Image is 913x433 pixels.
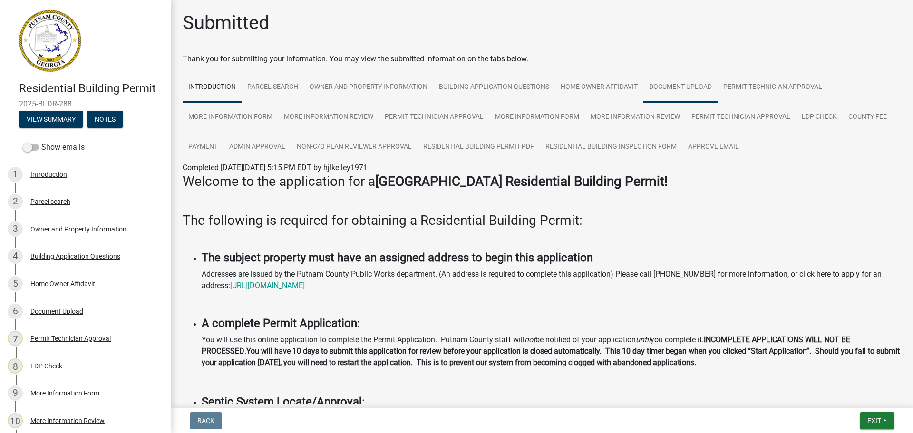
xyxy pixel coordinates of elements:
strong: The subject property must have an assigned address to begin this application [202,251,593,264]
span: Exit [867,417,881,424]
div: 8 [8,358,23,374]
div: 5 [8,276,23,291]
button: View Summary [19,111,83,128]
div: 6 [8,304,23,319]
a: More Information Form [489,102,585,133]
div: 1 [8,167,23,182]
div: Owner and Property Information [30,226,126,232]
h4: : [202,395,902,409]
a: Residential Building Permit PDF [418,132,540,163]
div: 4 [8,249,23,264]
a: Admin Approval [223,132,291,163]
a: Permit Technician Approval [686,102,796,133]
a: Permit Technician Approval [718,72,828,103]
a: Payment [183,132,223,163]
a: LDP Check [796,102,843,133]
button: Notes [87,111,123,128]
a: More Information Review [278,102,379,133]
a: Owner and Property Information [304,72,433,103]
i: until [636,335,651,344]
a: Approve Email [682,132,745,163]
button: Back [190,412,222,429]
div: Thank you for submitting your information. You may view the submitted information on the tabs below. [183,53,902,65]
span: Back [197,417,214,424]
a: Introduction [183,72,242,103]
h3: Welcome to the application for a [183,173,902,190]
wm-modal-confirm: Notes [87,116,123,124]
div: LDP Check [30,363,62,369]
div: Introduction [30,171,67,178]
strong: Septic System Locate/Approval [202,395,362,408]
p: Addresses are issued by the Putnam County Public Works department. (An address is required to com... [202,269,902,291]
strong: A complete Permit Application: [202,317,360,330]
label: Show emails [23,142,85,153]
a: County Fee [843,102,893,133]
a: Document Upload [643,72,718,103]
a: More Information Form [183,102,278,133]
span: Completed [DATE][DATE] 5:15 PM EDT by hjlkelley1971 [183,163,368,172]
h4: Residential Building Permit [19,82,164,96]
strong: [GEOGRAPHIC_DATA] Residential Building Permit! [375,173,668,189]
div: More Information Review [30,417,105,424]
strong: You will have 10 days to submit this application for review before your application is closed aut... [202,346,900,367]
strong: INCOMPLETE APPLICATIONS WILL NOT BE PROCESSED [202,335,850,356]
a: Residential Building Inspection Form [540,132,682,163]
a: Non-C/O Plan Reviewer Approval [291,132,418,163]
h3: The following is required for obtaining a Residential Building Permit: [183,212,902,229]
wm-modal-confirm: Summary [19,116,83,124]
div: Building Application Questions [30,253,120,260]
img: Putnam County, Georgia [19,10,81,72]
a: Home Owner Affidavit [555,72,643,103]
a: More Information Review [585,102,686,133]
h1: Submitted [183,11,270,34]
i: not [524,335,535,344]
div: Permit Technician Approval [30,335,111,342]
div: Document Upload [30,308,83,315]
a: Building Application Questions [433,72,555,103]
div: Parcel search [30,198,70,205]
div: Home Owner Affidavit [30,280,95,287]
a: Permit Technician Approval [379,102,489,133]
p: You will use this online application to complete the Permit Application. Putnam County staff will... [202,334,902,368]
div: More Information Form [30,390,99,396]
a: [URL][DOMAIN_NAME] [230,281,305,290]
button: Exit [860,412,894,429]
div: 9 [8,385,23,401]
div: 7 [8,331,23,346]
div: 3 [8,221,23,237]
div: 10 [8,413,23,428]
span: 2025-BLDR-288 [19,99,152,108]
a: Parcel search [242,72,304,103]
div: 2 [8,194,23,209]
